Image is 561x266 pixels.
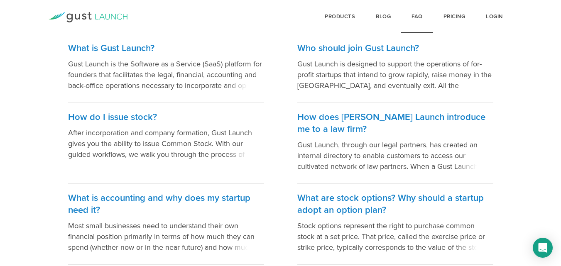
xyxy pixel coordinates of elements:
[68,220,264,253] p: Most small businesses need to understand their own financial position primarily in terms of how m...
[297,59,493,91] p: Gust Launch is designed to support the operations of for-profit startups that intend to grow rapi...
[297,192,493,216] h3: What are stock options? Why should a startup adopt an option plan?
[297,103,493,184] a: How does [PERSON_NAME] Launch introduce me to a law firm? Gust Launch, through our legal partners...
[68,42,264,54] h3: What is Gust Launch?
[297,139,493,172] p: Gust Launch, through our legal partners, has created an internal directory to enable customers to...
[533,238,553,258] div: Open Intercom Messenger
[297,220,493,253] p: Stock options represent the right to purchase common stock at a set price. That price, called the...
[68,103,264,184] a: How do I issue stock? After incorporation and company formation, Gust Launch gives you the abilit...
[297,42,493,54] h3: Who should join Gust Launch?
[68,184,264,265] a: What is accounting and why does my startup need it? Most small businesses need to understand thei...
[68,127,264,160] p: After incorporation and company formation, Gust Launch gives you the ability to issue Common Stoc...
[68,34,264,103] a: What is Gust Launch? Gust Launch is the Software as a Service (SaaS) platform for founders that f...
[68,59,264,91] p: Gust Launch is the Software as a Service (SaaS) platform for founders that facilitates the legal,...
[297,34,493,103] a: Who should join Gust Launch? Gust Launch is designed to support the operations of for-profit star...
[68,192,264,216] h3: What is accounting and why does my startup need it?
[297,184,493,265] a: What are stock options? Why should a startup adopt an option plan? Stock options represent the ri...
[297,111,493,135] h3: How does [PERSON_NAME] Launch introduce me to a law firm?
[68,111,264,123] h3: How do I issue stock?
